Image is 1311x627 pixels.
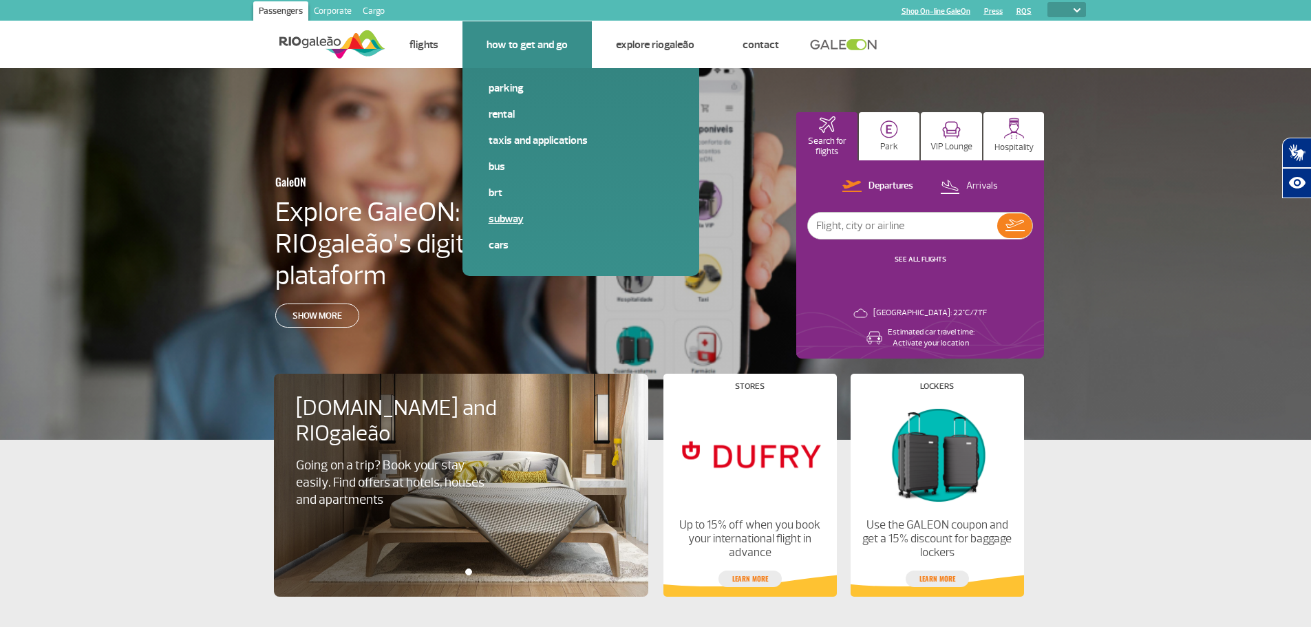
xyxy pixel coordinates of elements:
[808,213,997,239] input: Flight, city or airline
[942,121,961,138] img: vipRoom.svg
[487,38,568,52] a: How to get and go
[888,327,974,349] p: Estimated car travel time: Activate your location
[409,38,438,52] a: Flights
[880,120,898,138] img: carParkingHome.svg
[873,308,987,319] p: [GEOGRAPHIC_DATA]: 22°C/71°F
[984,7,1003,16] a: Press
[296,396,626,509] a: [DOMAIN_NAME] and RIOgaleãoGoing on a trip? Book your stay easily. Find offers at hotels, houses ...
[803,136,851,157] p: Search for flights
[891,254,950,265] button: SEE ALL FLIGHTS
[674,401,824,507] img: Stores
[275,167,505,196] h3: GaleON
[936,178,1002,195] button: Arrivals
[819,116,835,133] img: airplaneHomeActive.svg
[275,304,359,328] a: Show more
[920,383,954,390] h4: Lockers
[1003,118,1025,139] img: hospitality.svg
[1016,7,1032,16] a: RQS
[296,457,491,509] p: Going on a trip? Book your stay easily. Find offers at hotels, houses and apartments
[489,107,673,122] a: Rental
[489,159,673,174] a: Bus
[308,1,357,23] a: Corporate
[616,38,694,52] a: Explore RIOgaleão
[489,133,673,148] a: Taxis and applications
[735,383,765,390] h4: Stores
[880,142,898,152] p: Park
[983,112,1045,160] button: Hospitality
[1282,168,1311,198] button: Abrir recursos assistivos.
[296,396,515,447] h4: [DOMAIN_NAME] and RIOgaleão
[994,142,1034,153] p: Hospitality
[862,518,1012,560] p: Use the GALEON coupon and get a 15% discount for baggage lockers
[902,7,970,16] a: Shop On-line GaleOn
[796,112,857,160] button: Search for flights
[868,180,913,193] p: Departures
[895,255,946,264] a: SEE ALL FLIGHTS
[253,1,308,23] a: Passengers
[674,518,824,560] p: Up to 15% off when you book your international flight in advance
[743,38,779,52] a: Contact
[921,112,982,160] button: VIP Lounge
[906,571,969,587] a: Learn more
[862,401,1012,507] img: Lockers
[859,112,920,160] button: Park
[489,81,673,96] a: Parking
[966,180,998,193] p: Arrivals
[838,178,917,195] button: Departures
[930,142,972,152] p: VIP Lounge
[1282,138,1311,198] div: Plugin de acessibilidade da Hand Talk.
[1282,138,1311,168] button: Abrir tradutor de língua de sinais.
[489,211,673,226] a: Subway
[489,237,673,253] a: Cars
[357,1,390,23] a: Cargo
[275,196,573,291] h4: Explore GaleON: RIOgaleão’s digital plataform
[718,571,782,587] a: Learn more
[489,185,673,200] a: BRT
